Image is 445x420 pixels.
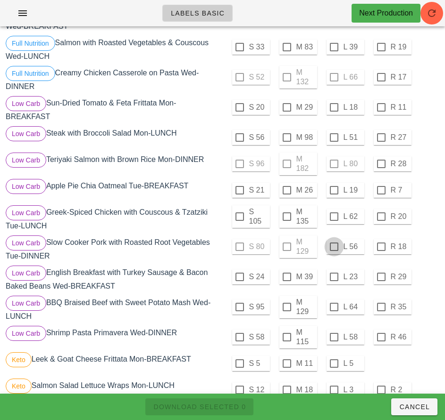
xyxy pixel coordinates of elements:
label: R 27 [391,133,410,142]
div: Salmon Salad Lettuce Wraps Mon-LUNCH [4,377,223,403]
label: M 83 [296,42,315,52]
label: M 11 [296,359,315,368]
label: M 129 [296,298,315,316]
label: L 5 [344,359,362,368]
label: R 46 [391,332,410,342]
label: M 98 [296,133,315,142]
label: R 17 [391,73,410,82]
span: Low Carb [12,326,40,340]
span: Low Carb [12,97,40,111]
div: Greek-Spiced Chicken with Couscous & Tzatziki Tue-LUNCH [4,203,223,234]
span: Low Carb [12,296,40,310]
label: L 58 [344,332,362,342]
label: R 2 [391,385,410,395]
label: R 7 [391,186,410,195]
label: S 20 [249,103,268,112]
label: L 62 [344,212,362,221]
label: S 95 [249,302,268,312]
label: R 19 [391,42,410,52]
label: L 3 [344,385,362,395]
label: S 24 [249,272,268,282]
label: S 56 [249,133,268,142]
label: L 56 [344,242,362,251]
button: Cancel [391,398,437,415]
label: R 35 [391,302,410,312]
span: Low Carb [12,127,40,141]
div: Sun-Dried Tomato & Feta Frittata Mon-BREAKFAST [4,94,223,124]
div: Creamy Chicken Casserole on Pasta Wed-DINNER [4,64,223,94]
span: Low Carb [12,236,40,250]
span: Low Carb [12,179,40,194]
div: BBQ Braised Beef with Sweet Potato Mash Wed-LUNCH [4,294,223,324]
label: M 18 [296,385,315,395]
label: M 135 [296,207,315,226]
div: Next Production [359,8,413,19]
label: M 26 [296,186,315,195]
label: R 28 [391,159,410,169]
div: English Breakfast with Turkey Sausage & Bacon Baked Beans Wed-BREAKFAST [4,264,223,294]
label: M 29 [296,103,315,112]
div: Salmon with Roasted Vegetables & Couscous Wed-LUNCH [4,34,223,64]
div: Steak with Broccoli Salad Mon-LUNCH [4,124,223,151]
span: Low Carb [12,153,40,167]
label: L 19 [344,186,362,195]
span: Full Nutrition [12,66,49,81]
label: L 64 [344,302,362,312]
label: R 20 [391,212,410,221]
div: Shrimp Pasta Primavera Wed-DINNER [4,324,223,350]
div: Apple Pie Chia Oatmeal Tue-BREAKFAST [4,177,223,203]
span: Full Nutrition [12,36,49,50]
span: Labels Basic [170,9,225,17]
label: L 51 [344,133,362,142]
label: R 11 [391,103,410,112]
label: S 58 [249,332,268,342]
label: L 23 [344,272,362,282]
span: Low Carb [12,266,40,280]
span: Keto [12,379,25,393]
div: Leek & Goat Cheese Frittata Mon-BREAKFAST [4,350,223,377]
a: Labels Basic [162,5,233,22]
label: S 33 [249,42,268,52]
label: L 39 [344,42,362,52]
span: Low Carb [12,206,40,220]
label: R 29 [391,272,410,282]
label: L 18 [344,103,362,112]
label: M 39 [296,272,315,282]
label: S 12 [249,385,268,395]
label: M 115 [296,328,315,347]
label: R 18 [391,242,410,251]
span: Keto [12,353,25,367]
span: Cancel [399,403,430,411]
label: S 105 [249,207,268,226]
div: Slow Cooker Pork with Roasted Root Vegetables Tue-DINNER [4,234,223,264]
div: Teriyaki Salmon with Brown Rice Mon-DINNER [4,151,223,177]
label: S 5 [249,359,268,368]
label: S 21 [249,186,268,195]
